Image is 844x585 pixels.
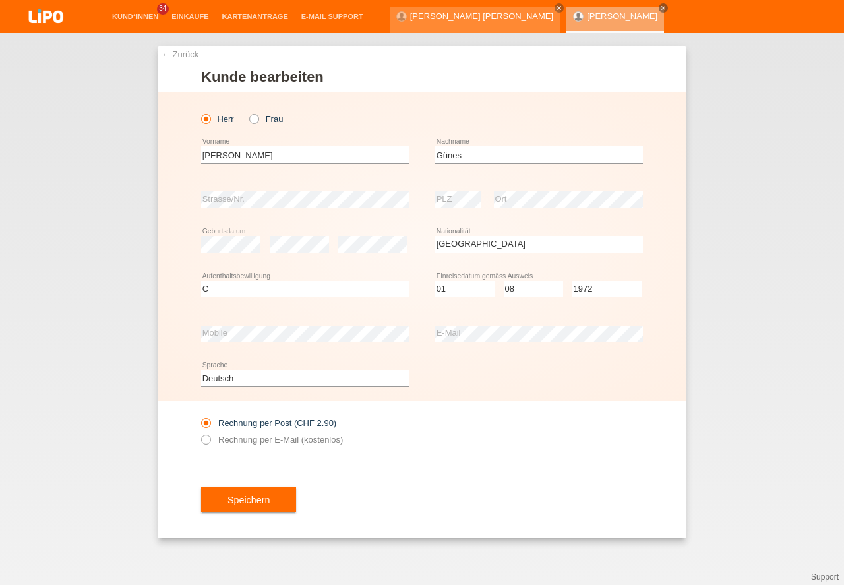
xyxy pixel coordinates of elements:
[201,435,343,445] label: Rechnung per E-Mail (kostenlos)
[660,5,667,11] i: close
[410,11,553,21] a: [PERSON_NAME] [PERSON_NAME]
[201,114,234,124] label: Herr
[555,3,564,13] a: close
[201,418,336,428] label: Rechnung per Post (CHF 2.90)
[162,49,198,59] a: ← Zurück
[556,5,562,11] i: close
[201,435,210,451] input: Rechnung per E-Mail (kostenlos)
[227,495,270,505] span: Speichern
[201,418,210,435] input: Rechnung per Post (CHF 2.90)
[157,3,169,15] span: 34
[201,69,643,85] h1: Kunde bearbeiten
[587,11,657,21] a: [PERSON_NAME]
[295,13,370,20] a: E-Mail Support
[216,13,295,20] a: Kartenanträge
[659,3,668,13] a: close
[811,572,839,582] a: Support
[165,13,215,20] a: Einkäufe
[105,13,165,20] a: Kund*innen
[201,114,210,123] input: Herr
[249,114,258,123] input: Frau
[249,114,283,124] label: Frau
[201,487,296,512] button: Speichern
[13,27,79,37] a: LIPO pay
